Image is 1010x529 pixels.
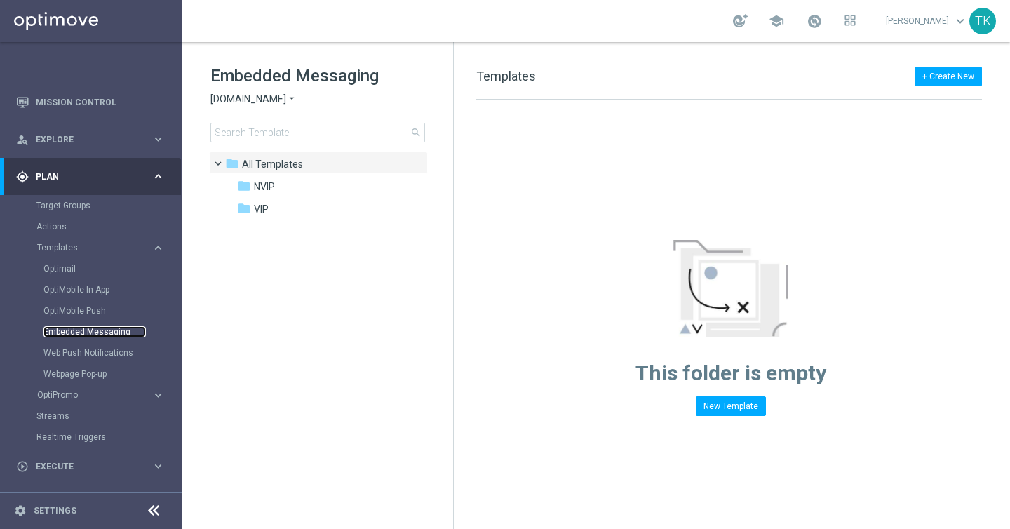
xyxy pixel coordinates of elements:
i: keyboard_arrow_right [151,133,165,146]
button: Mission Control [15,97,166,108]
a: OptiMobile Push [43,305,146,316]
div: Realtime Triggers [36,427,181,448]
a: Target Groups [36,200,146,211]
button: OptiPromo keyboard_arrow_right [36,389,166,401]
i: gps_fixed [16,170,29,183]
span: Explore [36,135,151,144]
h1: Embedded Messaging [210,65,425,87]
a: [PERSON_NAME]keyboard_arrow_down [884,11,969,32]
i: arrow_drop_down [286,93,297,106]
a: Optimail [43,263,146,274]
span: keyboard_arrow_down [952,13,968,29]
i: folder [225,156,239,170]
a: Embedded Messaging [43,326,146,337]
a: Settings [34,507,76,515]
i: folder [237,179,251,193]
a: Realtime Triggers [36,431,146,443]
div: Streams [36,406,181,427]
button: play_circle_outline Execute keyboard_arrow_right [15,461,166,472]
i: keyboard_arrow_right [151,170,165,183]
i: keyboard_arrow_right [151,460,165,473]
div: Web Push Notifications [43,342,181,363]
div: OptiPromo [37,391,151,399]
a: Webpage Pop-up [43,368,146,380]
div: Target Groups [36,195,181,216]
span: Templates [37,243,137,252]
span: search [410,127,422,138]
button: New Template [696,396,766,416]
div: TK [969,8,996,34]
span: school [769,13,784,29]
div: Templates [36,237,181,384]
span: Templates [242,158,303,170]
div: Embedded Messaging [43,321,181,342]
a: Mission Control [36,83,165,121]
span: VIP [254,203,269,215]
div: Mission Control [16,83,165,121]
span: Plan [36,173,151,181]
button: person_search Explore keyboard_arrow_right [15,134,166,145]
a: Actions [36,221,146,232]
div: OptiPromo [36,384,181,406]
i: play_circle_outline [16,460,29,473]
span: Templates [476,69,536,83]
div: Plan [16,170,151,183]
div: OptiMobile Push [43,300,181,321]
i: keyboard_arrow_right [151,241,165,255]
button: + Create New [915,67,982,86]
button: Templates keyboard_arrow_right [36,242,166,253]
div: Webpage Pop-up [43,363,181,384]
i: folder [237,201,251,215]
span: Execute [36,462,151,471]
div: OptiMobile In-App [43,279,181,300]
a: Web Push Notifications [43,347,146,359]
div: Optimail [43,258,181,279]
span: NVIP [254,180,275,193]
div: Templates [37,243,151,252]
i: person_search [16,133,29,146]
span: [DOMAIN_NAME] [210,93,286,106]
span: OptiPromo [37,391,137,399]
div: Actions [36,216,181,237]
i: keyboard_arrow_right [151,389,165,402]
button: [DOMAIN_NAME] arrow_drop_down [210,93,297,106]
a: Streams [36,410,146,422]
img: emptyStateManageTemplates.jpg [673,240,788,337]
a: OptiMobile In-App [43,284,146,295]
span: This folder is empty [635,361,826,385]
input: Search Template [210,123,425,142]
button: gps_fixed Plan keyboard_arrow_right [15,171,166,182]
div: Explore [16,133,151,146]
div: Execute [16,460,151,473]
i: settings [14,504,27,517]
